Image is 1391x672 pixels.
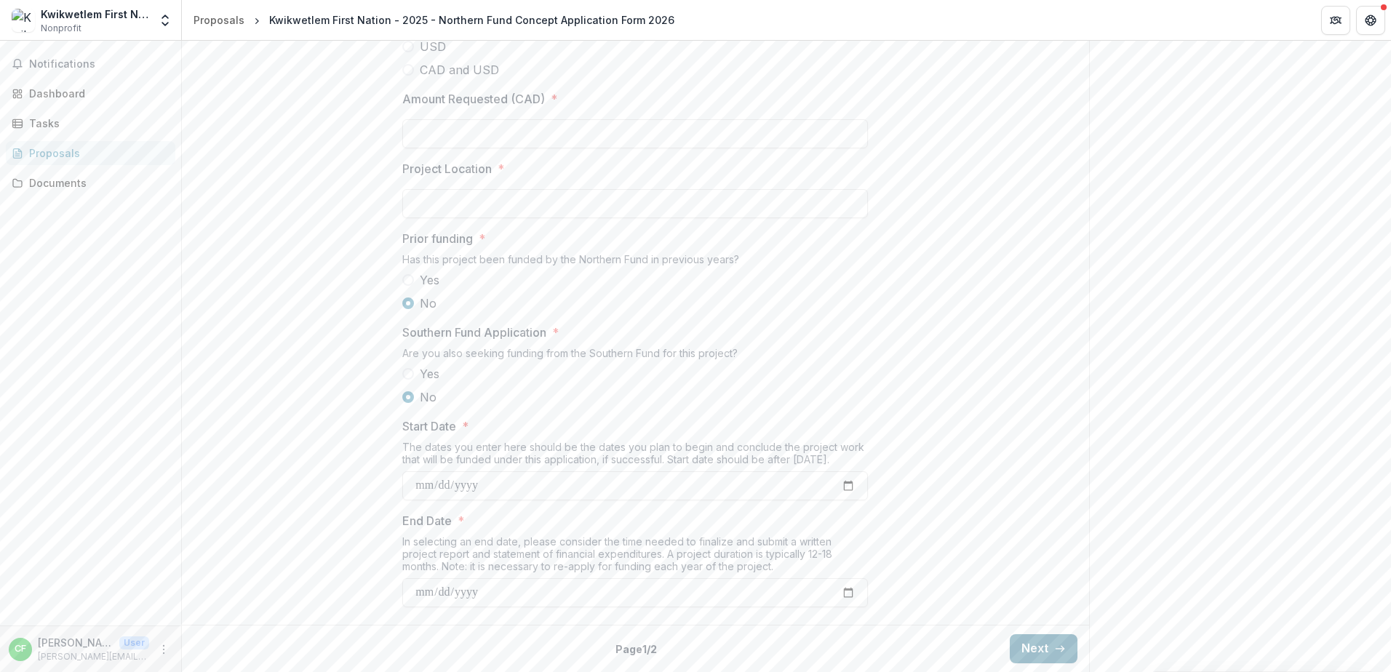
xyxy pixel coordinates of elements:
div: Has this project been funded by the Northern Fund in previous years? [402,253,868,271]
p: Amount Requested (CAD) [402,90,545,108]
span: Nonprofit [41,22,81,35]
span: Yes [420,271,439,289]
div: Kwikwetlem First Nation - 2025 - Northern Fund Concept Application Form 2026 [269,12,674,28]
div: Proposals [29,145,164,161]
button: More [155,641,172,658]
div: Documents [29,175,164,191]
div: Tasks [29,116,164,131]
button: Partners [1321,6,1350,35]
span: Yes [420,365,439,383]
p: [PERSON_NAME] [38,635,113,650]
p: Southern Fund Application [402,324,546,341]
p: Project Location [402,160,492,177]
p: Page 1 / 2 [615,641,657,657]
span: USD [420,38,446,55]
a: Documents [6,171,175,195]
a: Tasks [6,111,175,135]
span: CAD and USD [420,61,499,79]
button: Open entity switcher [155,6,175,35]
span: No [420,388,437,406]
img: Kwikwetlem First Nation [12,9,35,32]
p: Start Date [402,417,456,435]
button: Next [1010,634,1077,663]
nav: breadcrumb [188,9,680,31]
div: Dashboard [29,86,164,101]
a: Proposals [6,141,175,165]
span: No [420,295,437,312]
p: [PERSON_NAME][EMAIL_ADDRESS][PERSON_NAME][DOMAIN_NAME] [38,650,149,663]
div: In selecting an end date, please consider the time needed to finalize and submit a written projec... [402,535,868,578]
p: End Date [402,512,452,529]
a: Dashboard [6,81,175,105]
div: Curtis Fullerton [15,644,26,654]
div: Are you also seeking funding from the Southern Fund for this project? [402,347,868,365]
button: Notifications [6,52,175,76]
a: Proposals [188,9,250,31]
span: Notifications [29,58,170,71]
p: Prior funding [402,230,473,247]
button: Get Help [1356,6,1385,35]
div: Proposals [194,12,244,28]
div: The dates you enter here should be the dates you plan to begin and conclude the project work that... [402,441,868,471]
div: Kwikwetlem First Nation [41,7,149,22]
p: User [119,636,149,649]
